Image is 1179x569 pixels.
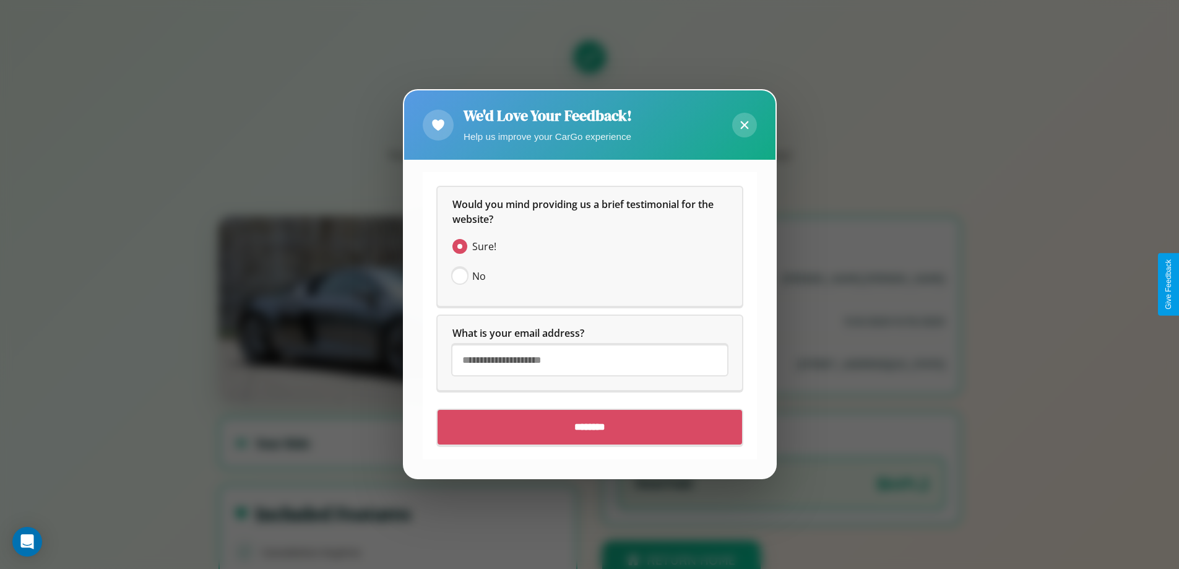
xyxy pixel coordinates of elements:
[472,269,486,284] span: No
[464,105,632,126] h2: We'd Love Your Feedback!
[452,198,716,227] span: Would you mind providing us a brief testimonial for the website?
[464,128,632,145] p: Help us improve your CarGo experience
[472,240,496,254] span: Sure!
[1164,259,1173,310] div: Give Feedback
[452,327,584,341] span: What is your email address?
[12,527,42,557] div: Open Intercom Messenger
